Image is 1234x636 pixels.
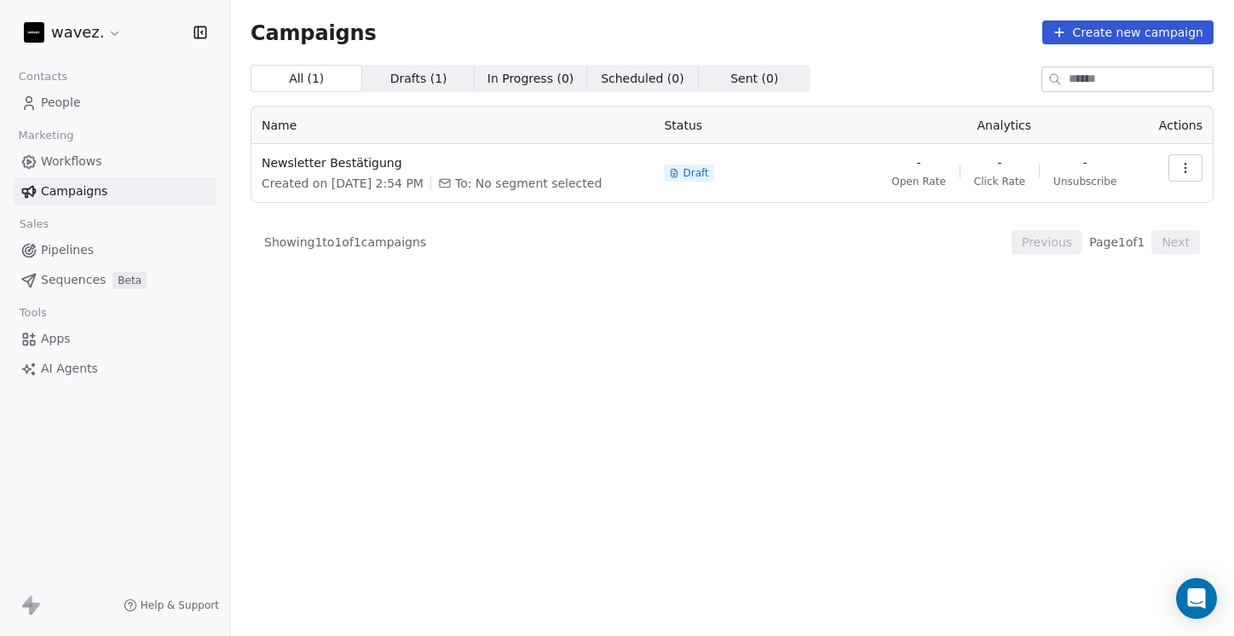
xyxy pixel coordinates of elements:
[487,70,574,88] span: In Progress ( 0 )
[251,107,654,144] th: Name
[11,64,75,90] span: Contacts
[1042,20,1214,44] button: Create new campaign
[41,241,94,259] span: Pipelines
[24,22,44,43] img: wavez-logo.jpg
[14,177,216,205] a: Campaigns
[41,182,107,200] span: Campaigns
[683,166,708,180] span: Draft
[14,89,216,117] a: People
[390,70,447,88] span: Drafts ( 1 )
[14,355,216,383] a: AI Agents
[11,123,81,148] span: Marketing
[124,598,219,612] a: Help & Support
[41,153,102,171] span: Workflows
[1012,230,1082,254] button: Previous
[1083,154,1087,171] span: -
[891,175,946,188] span: Open Rate
[601,70,684,88] span: Scheduled ( 0 )
[916,154,920,171] span: -
[14,266,216,294] a: SequencesBeta
[14,147,216,176] a: Workflows
[12,300,54,326] span: Tools
[1176,578,1217,619] div: Open Intercom Messenger
[41,271,106,289] span: Sequences
[1089,234,1145,251] span: Page 1 of 1
[455,175,602,192] span: To: No segment selected
[1141,107,1213,144] th: Actions
[141,598,219,612] span: Help & Support
[41,94,81,112] span: People
[262,154,643,171] span: Newsletter Bestätigung
[1053,175,1116,188] span: Unsubscribe
[14,236,216,264] a: Pipelines
[20,18,125,47] button: wavez.
[654,107,867,144] th: Status
[997,154,1001,171] span: -
[730,70,778,88] span: Sent ( 0 )
[51,21,104,43] span: wavez.
[41,330,71,348] span: Apps
[12,211,56,237] span: Sales
[251,20,377,44] span: Campaigns
[264,234,426,251] span: Showing 1 to 1 of 1 campaigns
[262,175,424,192] span: Created on [DATE] 2:54 PM
[974,175,1025,188] span: Click Rate
[14,325,216,353] a: Apps
[867,107,1141,144] th: Analytics
[1151,230,1200,254] button: Next
[112,272,147,289] span: Beta
[41,360,98,378] span: AI Agents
